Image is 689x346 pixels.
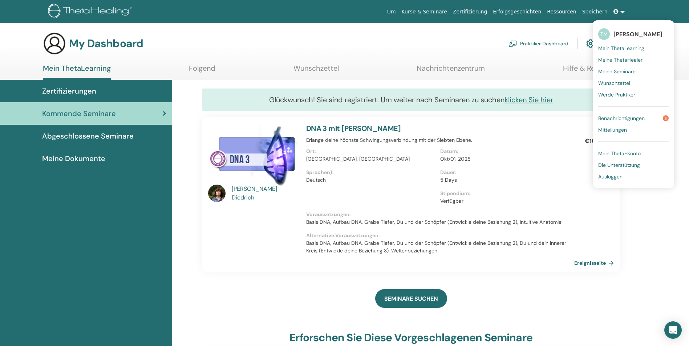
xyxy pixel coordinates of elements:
span: Meine Dokumente [42,153,105,164]
p: Voraussetzungen : [306,211,574,218]
a: klicken Sie hier [504,95,553,104]
span: TM [598,28,610,40]
span: Kommende Seminare [42,108,116,119]
p: Verfügbar [440,197,570,205]
a: Kurse & Seminare [399,5,450,18]
a: Wunschzettel [293,64,339,78]
div: Open Intercom Messenger [664,321,682,339]
p: 5 Days [440,176,570,184]
span: SEMINARE SUCHEN [384,295,438,302]
p: Ort : [306,148,436,155]
a: SEMINARE SUCHEN [375,289,447,308]
a: Zertifizierung [450,5,490,18]
p: [GEOGRAPHIC_DATA], [GEOGRAPHIC_DATA] [306,155,436,163]
p: Deutsch [306,176,436,184]
a: Ereignisseite [574,258,617,268]
a: Ressourcen [544,5,579,18]
span: Mein ThetaLearning [598,45,644,52]
span: [PERSON_NAME] [613,30,662,38]
a: Ausloggen [598,171,669,182]
p: Erlange deine höchste Schwingungsverbindung mit der Siebten Ebene. [306,136,574,144]
span: Die Unterstützung [598,162,640,168]
a: Werde Praktiker [598,89,669,100]
img: generic-user-icon.jpg [43,32,66,55]
p: Basis DNA, Aufbau DNA, Grabe Tiefer, Du und der Schöpfer (Entwickle deine Beziehung 2), Intuitive... [306,218,574,226]
span: Zertifizierungen [42,86,96,96]
span: Werde Praktiker [598,91,635,98]
span: Mitteilungen [598,127,627,133]
p: Stipendium : [440,190,570,197]
a: Mitteilungen [598,124,669,136]
a: Hilfe & Ressourcen [563,64,625,78]
span: Meine Seminare [598,68,636,75]
a: Folgend [189,64,215,78]
img: logo.png [48,4,135,20]
p: Sprachen) : [306,169,436,176]
span: 3 [663,115,669,121]
a: Praktiker Dashboard [508,36,568,52]
img: cog.svg [586,37,595,50]
a: Meine ThetaHealer [598,54,669,66]
h3: My Dashboard [69,37,143,50]
p: Okt/01, 2025 [440,155,570,163]
span: Benachrichtigungen [598,115,645,121]
p: Datum : [440,148,570,155]
img: DNA 3 [208,124,297,187]
a: TM[PERSON_NAME] [598,26,669,42]
a: DNA 3 mit [PERSON_NAME] [306,124,401,133]
p: Dauer : [440,169,570,176]
a: Mein ThetaLearning [43,64,111,80]
a: Mein Konto [586,36,624,52]
img: chalkboard-teacher.svg [508,40,517,47]
span: Ausloggen [598,173,623,180]
span: Wunschzettel [598,80,630,86]
a: Wunschzettel [598,77,669,89]
span: Abgeschlossene Seminare [42,131,134,141]
a: Meine Seminare [598,66,669,77]
a: Mein Theta-Konto [598,148,669,159]
img: default.jpg [208,185,226,202]
a: Speichern [579,5,611,18]
a: Die Unterstützung [598,159,669,171]
p: Basis DNA, Aufbau DNA, Grabe Tiefer, Du und der Schöpfer (Entwickle deine Beziehung 2), Du und de... [306,239,574,255]
p: €1050.00 [585,137,612,145]
a: Um [384,5,399,18]
h3: Erforschen Sie diese vorgeschlagenen Seminare [289,331,532,344]
span: Meine ThetaHealer [598,57,643,63]
a: Erfolgsgeschichten [490,5,544,18]
a: Nachrichtenzentrum [417,64,485,78]
span: Mein Theta-Konto [598,150,641,157]
a: [PERSON_NAME] Diedrich [232,185,299,202]
div: Glückwunsch! Sie sind registriert. Um weiter nach Seminaren zu suchen [202,88,620,111]
a: Mein ThetaLearning [598,42,669,54]
p: Alternative Voraussetzungen : [306,232,574,239]
a: Benachrichtigungen3 [598,112,669,124]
